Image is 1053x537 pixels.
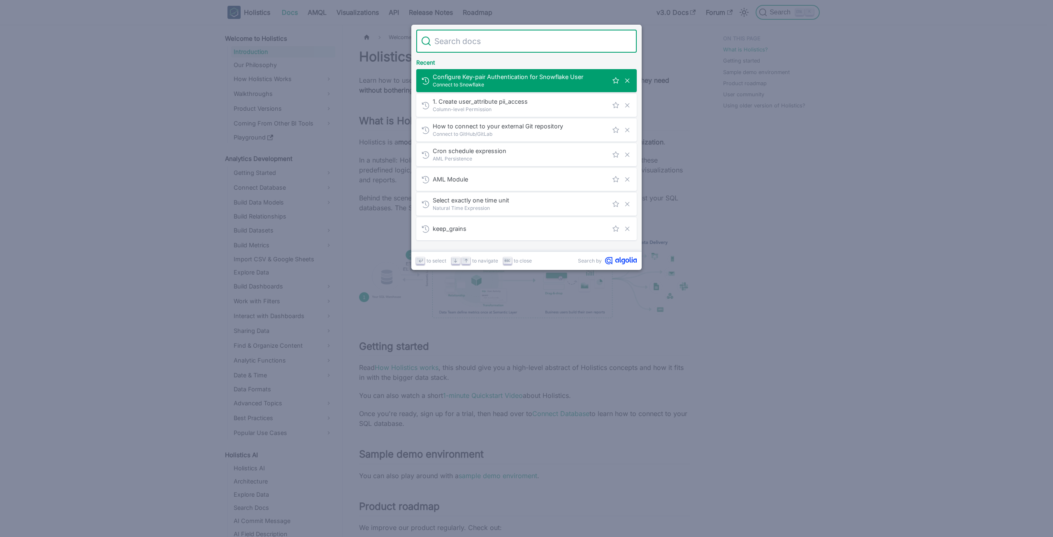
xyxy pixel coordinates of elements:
[611,126,620,135] button: Save this search
[578,257,602,265] span: Search by
[433,175,608,183] span: AML Module
[416,193,637,216] a: Select exactly one time unit​Natural Time Expression
[611,101,620,110] button: Save this search
[433,225,608,232] span: keep_grains
[433,130,608,138] span: Connect to GitHub/GitLab
[504,258,510,264] svg: Escape key
[623,126,632,135] button: Remove this search from history
[433,73,608,81] span: Configure Key-pair Authentication for Snowflake User​
[623,150,632,159] button: Remove this search from history
[416,69,637,92] a: Configure Key-pair Authentication for Snowflake User​Connect to Snowflake
[452,258,459,264] svg: Arrow down
[431,30,632,53] input: Search docs
[611,200,620,209] button: Save this search
[611,175,620,184] button: Save this search
[433,81,608,88] span: Connect to Snowflake
[416,217,637,240] a: keep_grains
[463,258,469,264] svg: Arrow up
[472,257,498,265] span: to navigate
[417,258,424,264] svg: Enter key
[605,257,637,265] svg: Algolia
[416,168,637,191] a: AML Module
[427,257,446,265] span: to select
[433,105,608,113] span: Column-level Permission
[611,224,620,233] button: Save this search
[623,76,632,85] button: Remove this search from history
[611,150,620,159] button: Save this search
[433,196,608,204] span: Select exactly one time unit​
[623,175,632,184] button: Remove this search from history
[611,76,620,85] button: Save this search
[433,122,608,130] span: How to connect to your external Git repository​
[416,143,637,166] a: Cron schedule expression​AML Persistence
[433,147,608,155] span: Cron schedule expression​
[433,155,608,163] span: AML Persistence
[416,119,637,142] a: How to connect to your external Git repository​Connect to GitHub/GitLab
[433,204,608,212] span: Natural Time Expression
[623,224,632,233] button: Remove this search from history
[623,101,632,110] button: Remove this search from history
[514,257,532,265] span: to close
[433,98,608,105] span: 1. Create user_attribute pii_access​
[623,200,632,209] button: Remove this search from history
[415,53,638,69] div: Recent
[416,94,637,117] a: 1. Create user_attribute pii_access​Column-level Permission
[578,257,637,265] a: Search byAlgolia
